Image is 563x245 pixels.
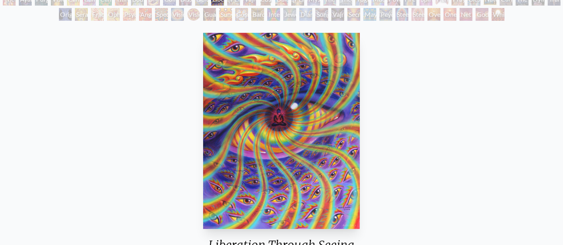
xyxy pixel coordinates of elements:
[396,8,408,21] div: Steeplehead 1
[235,8,248,21] div: Cosmic Elf
[203,33,360,229] img: Liberation-Through-Seeing-2004-Alex-Grey-watermarked.jpg
[476,8,488,21] div: Godself
[412,8,424,21] div: Steeplehead 2
[444,8,456,21] div: One
[139,8,152,21] div: Angel Skin
[315,8,328,21] div: Song of Vajra Being
[107,8,120,21] div: Ophanic Eyelash
[187,8,200,21] div: Vision [PERSON_NAME]
[379,8,392,21] div: Peyote Being
[267,8,280,21] div: Interbeing
[251,8,264,21] div: Bardo Being
[428,8,440,21] div: Oversoul
[203,8,216,21] div: Guardian of Infinite Vision
[91,8,104,21] div: Fractal Eyes
[171,8,184,21] div: Vision Crystal
[75,8,88,21] div: Seraphic Transport Docking on the Third Eye
[347,8,360,21] div: Secret Writing Being
[283,8,296,21] div: Jewel Being
[363,8,376,21] div: Mayan Being
[492,8,504,21] div: White Light
[460,8,472,21] div: Net of Being
[331,8,344,21] div: Vajra Being
[155,8,168,21] div: Spectral Lotus
[219,8,232,21] div: Sunyata
[59,8,72,21] div: Original Face
[123,8,136,21] div: Psychomicrograph of a Fractal Paisley Cherub Feather Tip
[299,8,312,21] div: Diamond Being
